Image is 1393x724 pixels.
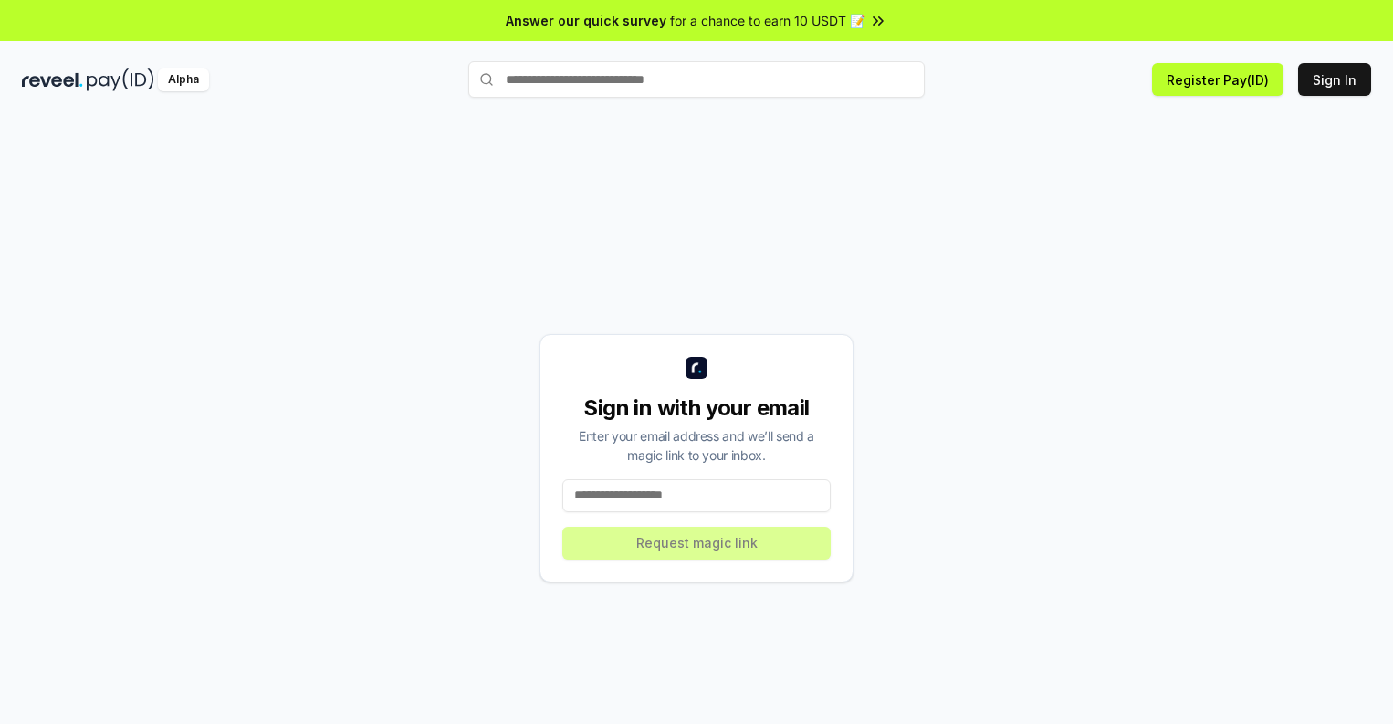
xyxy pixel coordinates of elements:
button: Register Pay(ID) [1152,63,1283,96]
span: Answer our quick survey [506,11,666,30]
img: pay_id [87,68,154,91]
div: Enter your email address and we’ll send a magic link to your inbox. [562,426,831,465]
div: Alpha [158,68,209,91]
span: for a chance to earn 10 USDT 📝 [670,11,865,30]
div: Sign in with your email [562,393,831,423]
img: logo_small [686,357,707,379]
button: Sign In [1298,63,1371,96]
img: reveel_dark [22,68,83,91]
